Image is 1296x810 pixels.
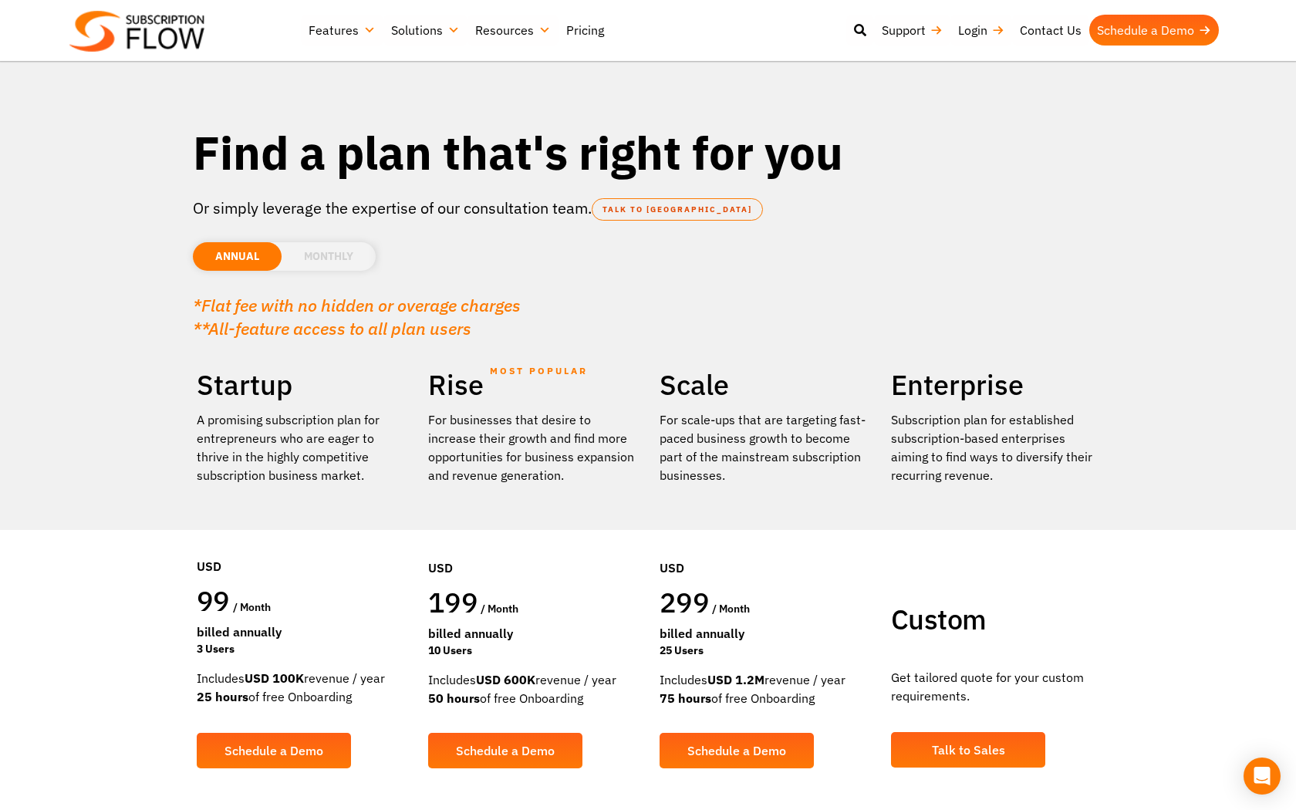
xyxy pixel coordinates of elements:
[428,670,636,707] div: Includes revenue / year of free Onboarding
[932,744,1005,756] span: Talk to Sales
[197,689,248,704] strong: 25 hours
[428,584,478,620] span: 199
[197,511,405,583] div: USD
[660,624,868,643] div: Billed Annually
[428,690,480,706] strong: 50 hours
[1244,758,1281,795] div: Open Intercom Messenger
[224,744,323,757] span: Schedule a Demo
[660,643,868,659] div: 25 Users
[874,15,950,46] a: Support
[233,600,271,614] span: / month
[193,123,1103,181] h1: Find a plan that's right for you
[69,11,204,52] img: Subscriptionflow
[197,669,405,706] div: Includes revenue / year of free Onboarding
[428,624,636,643] div: Billed Annually
[490,353,588,389] span: MOST POPULAR
[197,733,351,768] a: Schedule a Demo
[197,582,230,619] span: 99
[467,15,559,46] a: Resources
[428,367,636,403] h2: Rise
[197,367,405,403] h2: Startup
[660,733,814,768] a: Schedule a Demo
[301,15,383,46] a: Features
[707,672,764,687] strong: USD 1.2M
[660,670,868,707] div: Includes revenue / year of free Onboarding
[660,512,868,585] div: USD
[660,690,711,706] strong: 75 hours
[383,15,467,46] a: Solutions
[193,317,471,339] em: **All-feature access to all plan users
[193,242,282,271] li: ANNUAL
[660,367,868,403] h2: Scale
[950,15,1012,46] a: Login
[1012,15,1089,46] a: Contact Us
[282,242,376,271] li: MONTHLY
[660,584,709,620] span: 299
[193,294,521,316] em: *Flat fee with no hidden or overage charges
[481,602,518,616] span: / month
[428,643,636,659] div: 10 Users
[592,198,763,221] a: TALK TO [GEOGRAPHIC_DATA]
[559,15,612,46] a: Pricing
[197,410,405,484] p: A promising subscription plan for entrepreneurs who are eager to thrive in the highly competitive...
[712,602,750,616] span: / month
[891,732,1045,768] a: Talk to Sales
[891,367,1099,403] h2: Enterprise
[456,744,555,757] span: Schedule a Demo
[428,410,636,484] div: For businesses that desire to increase their growth and find more opportunities for business expa...
[197,641,405,657] div: 3 Users
[891,410,1099,484] p: Subscription plan for established subscription-based enterprises aiming to find ways to diversify...
[428,733,582,768] a: Schedule a Demo
[660,410,868,484] div: For scale-ups that are targeting fast-paced business growth to become part of the mainstream subs...
[891,668,1099,705] p: Get tailored quote for your custom requirements.
[245,670,304,686] strong: USD 100K
[428,512,636,585] div: USD
[1089,15,1219,46] a: Schedule a Demo
[193,197,1103,220] p: Or simply leverage the expertise of our consultation team.
[476,672,535,687] strong: USD 600K
[891,601,986,637] span: Custom
[197,623,405,641] div: Billed Annually
[687,744,786,757] span: Schedule a Demo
